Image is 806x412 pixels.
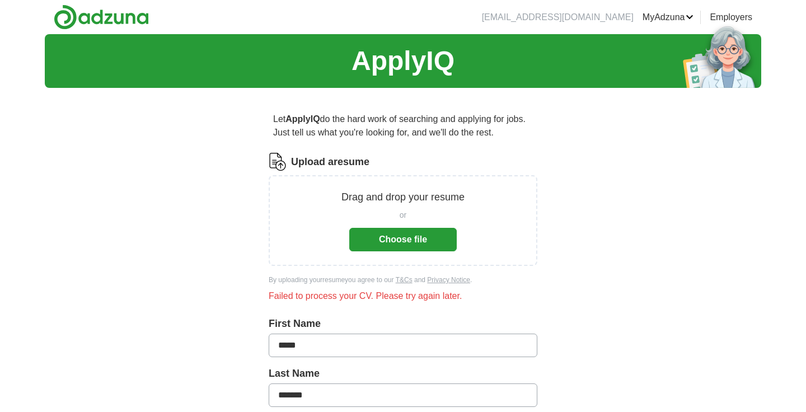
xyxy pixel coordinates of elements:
[54,4,149,30] img: Adzuna logo
[349,228,457,251] button: Choose file
[269,289,537,303] div: Failed to process your CV. Please try again later.
[643,11,694,24] a: MyAdzuna
[269,366,537,381] label: Last Name
[710,11,752,24] a: Employers
[396,276,413,284] a: T&Cs
[427,276,470,284] a: Privacy Notice
[269,275,537,285] div: By uploading your resume you agree to our and .
[482,11,634,24] li: [EMAIL_ADDRESS][DOMAIN_NAME]
[400,209,406,221] span: or
[269,153,287,171] img: CV Icon
[352,41,454,81] h1: ApplyIQ
[269,108,537,144] p: Let do the hard work of searching and applying for jobs. Just tell us what you're looking for, an...
[269,316,537,331] label: First Name
[291,154,369,170] label: Upload a resume
[341,190,465,205] p: Drag and drop your resume
[285,114,320,124] strong: ApplyIQ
